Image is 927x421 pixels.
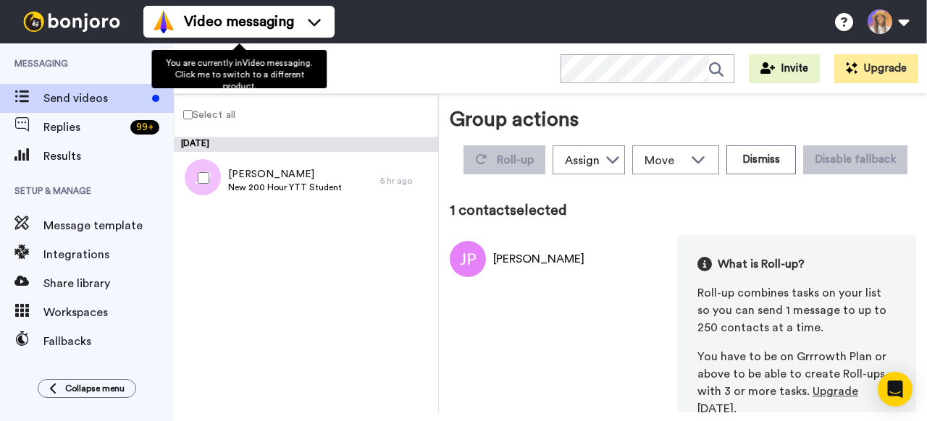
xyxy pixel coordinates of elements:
span: Workspaces [43,304,174,321]
span: You are currently in Video messaging . Click me to switch to a different product. [166,59,312,90]
span: Share library [43,275,174,292]
div: You have to be on Grrrowth Plan or above to be able to create Roll-ups with 3 or more tasks. . [697,348,896,417]
span: Send videos [43,90,146,107]
img: bj-logo-header-white.svg [17,12,126,32]
span: Message template [43,217,174,234]
button: Collapse menu [38,379,136,398]
button: Roll-up [463,145,545,174]
div: [PERSON_NAME] [493,250,584,268]
div: [DATE] [174,137,438,152]
div: 99 + [130,120,159,135]
label: Select all [175,106,235,123]
span: Fallbacks [43,333,174,350]
span: Video messaging [184,12,294,32]
div: Roll-up combines tasks on your list so you can send 1 message to up to 250 contacts at a time. [697,284,896,336]
span: [PERSON_NAME] [228,167,342,182]
button: Upgrade [834,54,918,83]
span: Replies [43,119,125,136]
span: Move [645,152,684,169]
img: Image of Julia Price [450,241,486,277]
button: Invite [749,54,820,83]
span: Results [43,148,174,165]
div: 5 hr ago [380,175,431,187]
button: Dismiss [726,145,796,174]
img: vm-color.svg [152,10,175,33]
span: Integrations [43,246,174,263]
button: Disable fallback [803,145,907,174]
span: What is Roll-up? [718,255,805,273]
span: Collapse menu [65,383,125,394]
span: Roll-up [497,154,534,166]
div: Assign [565,152,600,169]
div: Group actions [450,105,579,140]
input: Select all [183,110,193,119]
span: New 200 Hour YTT Student [228,182,342,193]
div: 1 contact selected [450,200,916,221]
div: Open Intercom Messenger [878,372,913,407]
